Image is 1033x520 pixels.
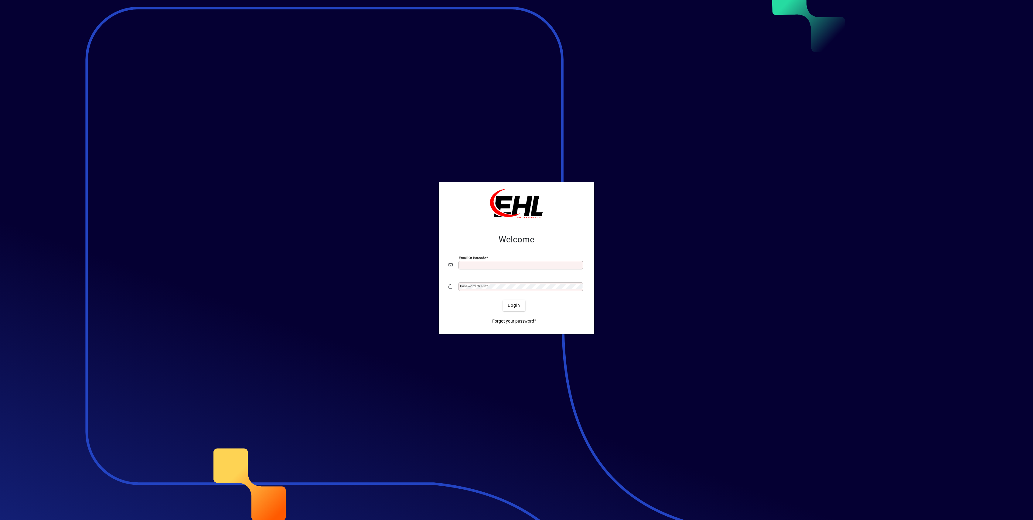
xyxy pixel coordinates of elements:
mat-label: Password or Pin [460,284,486,288]
a: Forgot your password? [490,316,539,327]
span: Login [508,302,520,309]
h2: Welcome [448,234,585,245]
mat-label: Email or Barcode [459,255,486,260]
button: Login [503,300,525,311]
span: Forgot your password? [492,318,536,324]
